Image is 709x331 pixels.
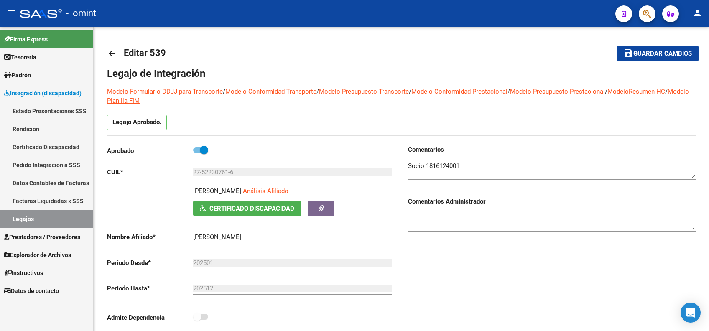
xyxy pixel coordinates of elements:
[107,88,223,95] a: Modelo Formulario DDJJ para Transporte
[7,8,17,18] mat-icon: menu
[243,187,288,195] span: Análisis Afiliado
[107,284,193,293] p: Periodo Hasta
[66,4,96,23] span: - omint
[225,88,316,95] a: Modelo Conformidad Transporte
[633,50,692,58] span: Guardar cambios
[107,67,696,80] h1: Legajo de Integración
[4,232,80,242] span: Prestadores / Proveedores
[408,197,696,206] h3: Comentarios Administrador
[124,48,166,58] span: Editar 539
[107,258,193,267] p: Periodo Desde
[193,186,241,196] p: [PERSON_NAME]
[107,313,193,322] p: Admite Dependencia
[4,53,36,62] span: Tesorería
[617,46,699,61] button: Guardar cambios
[4,35,48,44] span: Firma Express
[107,48,117,59] mat-icon: arrow_back
[107,168,193,177] p: CUIL
[4,71,31,80] span: Padrón
[4,268,43,278] span: Instructivos
[107,232,193,242] p: Nombre Afiliado
[107,115,167,130] p: Legajo Aprobado.
[692,8,702,18] mat-icon: person
[623,48,633,58] mat-icon: save
[319,88,409,95] a: Modelo Presupuesto Transporte
[4,286,59,295] span: Datos de contacto
[209,205,294,212] span: Certificado Discapacidad
[4,250,71,260] span: Explorador de Archivos
[411,88,508,95] a: Modelo Conformidad Prestacional
[607,88,665,95] a: ModeloResumen HC
[107,146,193,155] p: Aprobado
[408,145,696,154] h3: Comentarios
[510,88,605,95] a: Modelo Presupuesto Prestacional
[193,201,301,216] button: Certificado Discapacidad
[681,303,701,323] div: Open Intercom Messenger
[4,89,82,98] span: Integración (discapacidad)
